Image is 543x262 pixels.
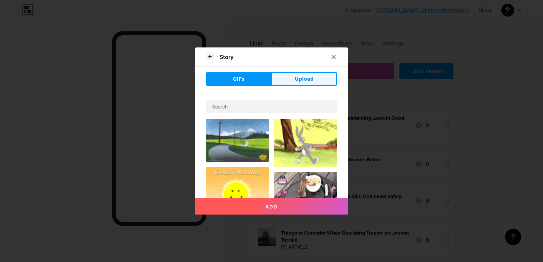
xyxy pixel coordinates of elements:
[206,119,269,162] img: Gihpy
[265,204,278,209] span: Add
[233,76,245,83] span: GIFs
[271,72,337,86] button: Upload
[274,119,337,167] img: Gihpy
[274,172,337,211] img: Gihpy
[195,198,348,215] button: Add
[220,53,233,61] div: Story
[206,100,337,113] input: Search
[295,76,314,83] span: Upload
[206,72,271,86] button: GIFs
[206,167,269,230] img: Gihpy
